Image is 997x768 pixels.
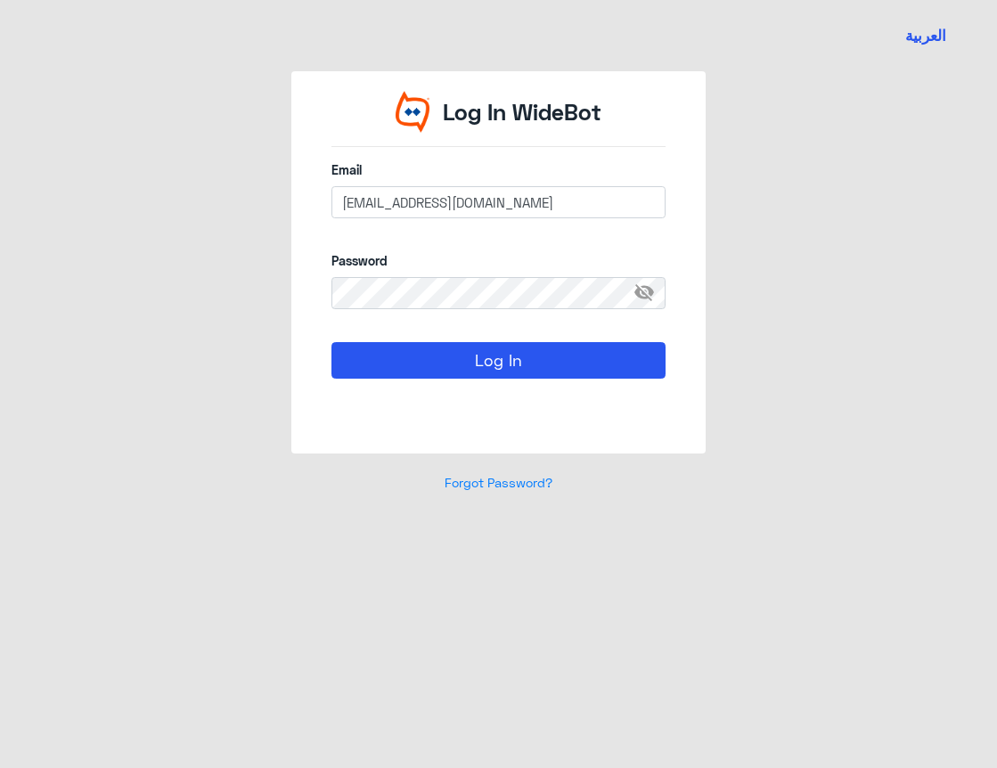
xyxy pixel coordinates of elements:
[331,342,666,378] button: Log In
[445,475,552,490] a: Forgot Password?
[331,160,666,179] label: Email
[905,25,946,47] button: العربية
[331,186,666,218] input: Enter your email here...
[633,277,666,309] span: visibility_off
[331,251,666,270] label: Password
[443,95,601,129] p: Log In WideBot
[895,13,957,58] a: Switch language
[396,91,429,133] img: Widebot Logo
